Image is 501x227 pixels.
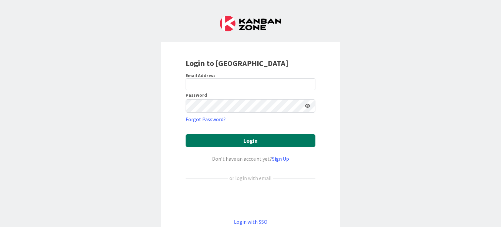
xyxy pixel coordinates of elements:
button: Login [186,134,315,147]
iframe: Sign in with Google Button [182,193,319,207]
div: or login with email [228,174,273,182]
a: Login with SSO [234,219,267,225]
a: Forgot Password? [186,115,226,123]
label: Password [186,93,207,97]
img: Kanban Zone [220,16,281,31]
label: Email Address [186,73,216,78]
div: Don’t have an account yet? [186,155,315,163]
b: Login to [GEOGRAPHIC_DATA] [186,58,288,68]
a: Sign Up [272,155,289,162]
